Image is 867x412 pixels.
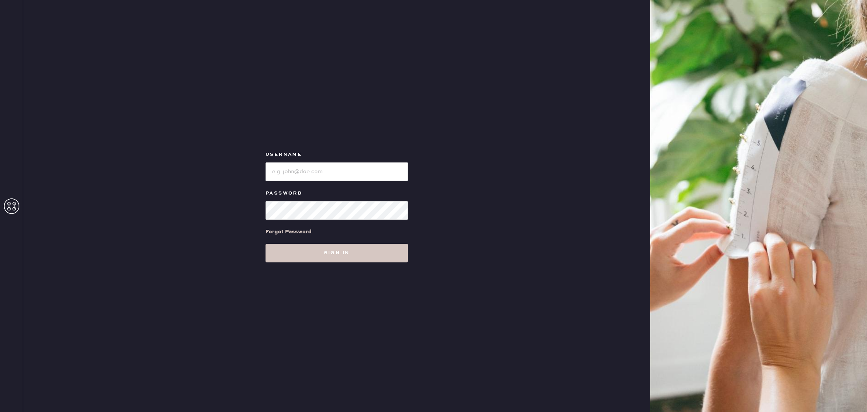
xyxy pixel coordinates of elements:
[266,162,408,181] input: e.g. john@doe.com
[266,220,312,244] a: Forgot Password
[266,150,408,159] label: Username
[266,189,408,198] label: Password
[266,244,408,262] button: Sign in
[266,228,312,236] div: Forgot Password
